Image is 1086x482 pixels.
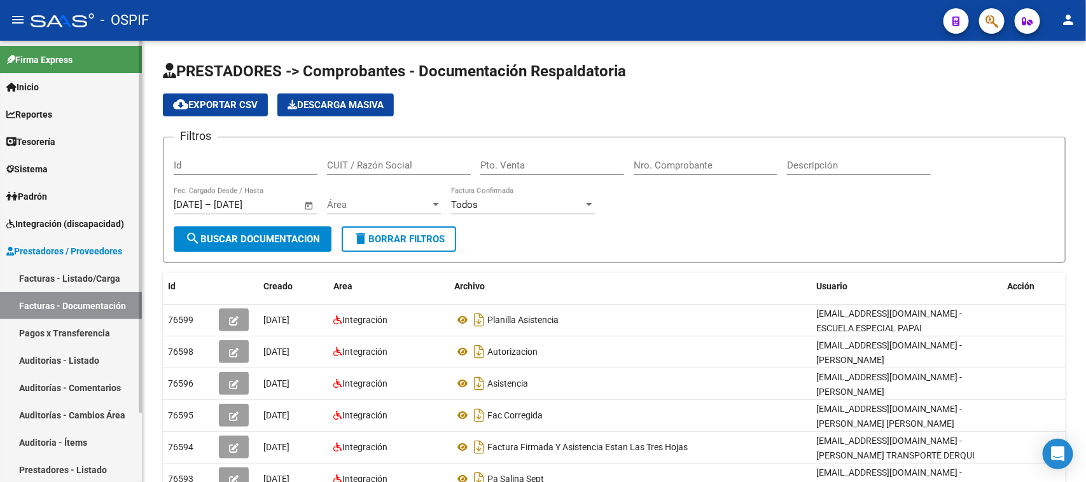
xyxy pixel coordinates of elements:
button: Exportar CSV [163,93,268,116]
span: Creado [263,281,293,291]
span: 76598 [168,347,193,357]
button: Open calendar [302,198,317,213]
span: Tesorería [6,135,55,149]
span: [DATE] [263,378,289,389]
span: Todos [451,199,478,210]
datatable-header-cell: Usuario [811,273,1002,300]
span: 76599 [168,315,193,325]
i: Descargar documento [471,405,487,425]
span: Fac Corregida [487,410,543,420]
span: [DATE] [263,410,289,420]
span: Borrar Filtros [353,233,445,245]
span: 76594 [168,442,193,452]
span: Planilla Asistencia [487,315,559,325]
span: Id [168,281,176,291]
span: Reportes [6,107,52,121]
span: Integración [342,378,387,389]
span: Integración [342,315,387,325]
span: – [205,199,211,210]
i: Descargar documento [471,437,487,457]
span: Acción [1007,281,1034,291]
span: 76595 [168,410,193,420]
span: Padrón [6,189,47,203]
span: Descarga Masiva [288,99,384,111]
i: Descargar documento [471,373,487,394]
span: [EMAIL_ADDRESS][DOMAIN_NAME] - [PERSON_NAME] TRANSPORTE DERQUI [816,436,975,460]
h3: Filtros [174,127,218,145]
span: Area [333,281,352,291]
span: Integración [342,347,387,357]
span: Exportar CSV [173,99,258,111]
button: Buscar Documentacion [174,226,331,252]
datatable-header-cell: Creado [258,273,328,300]
mat-icon: person [1061,12,1076,27]
input: Fecha inicio [174,199,202,210]
span: Usuario [816,281,847,291]
input: Fecha fin [214,199,275,210]
span: [DATE] [263,315,289,325]
mat-icon: menu [10,12,25,27]
span: 76596 [168,378,193,389]
span: PRESTADORES -> Comprobantes - Documentación Respaldatoria [163,62,626,80]
datatable-header-cell: Acción [1002,273,1066,300]
app-download-masive: Descarga masiva de comprobantes (adjuntos) [277,93,394,116]
span: - OSPIF [101,6,149,34]
span: Factura Firmada Y Asistencia Estan Las Tres Hojas [487,442,688,452]
span: Buscar Documentacion [185,233,320,245]
span: Inicio [6,80,39,94]
i: Descargar documento [471,310,487,330]
span: Firma Express [6,53,73,67]
span: Sistema [6,162,48,176]
datatable-header-cell: Archivo [449,273,811,300]
span: [EMAIL_ADDRESS][DOMAIN_NAME] - [PERSON_NAME] [PERSON_NAME] [816,404,962,429]
span: Área [327,199,430,210]
span: [EMAIL_ADDRESS][DOMAIN_NAME] - [PERSON_NAME] [816,372,962,397]
datatable-header-cell: Area [328,273,449,300]
mat-icon: search [185,231,200,246]
span: Archivo [454,281,485,291]
span: [EMAIL_ADDRESS][DOMAIN_NAME] - ESCUELA ESPECIAL PAPAI [816,308,962,333]
span: [DATE] [263,347,289,357]
span: [DATE] [263,442,289,452]
div: Open Intercom Messenger [1043,439,1073,469]
mat-icon: cloud_download [173,97,188,112]
span: Integración [342,442,387,452]
i: Descargar documento [471,341,487,362]
span: Asistencia [487,378,528,389]
datatable-header-cell: Id [163,273,214,300]
span: Integración (discapacidad) [6,217,124,231]
span: Autorizacion [487,347,538,357]
span: [EMAIL_ADDRESS][DOMAIN_NAME] - [PERSON_NAME] [816,340,962,365]
button: Descarga Masiva [277,93,394,116]
span: Integración [342,410,387,420]
button: Borrar Filtros [342,226,456,252]
mat-icon: delete [353,231,368,246]
span: Prestadores / Proveedores [6,244,122,258]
